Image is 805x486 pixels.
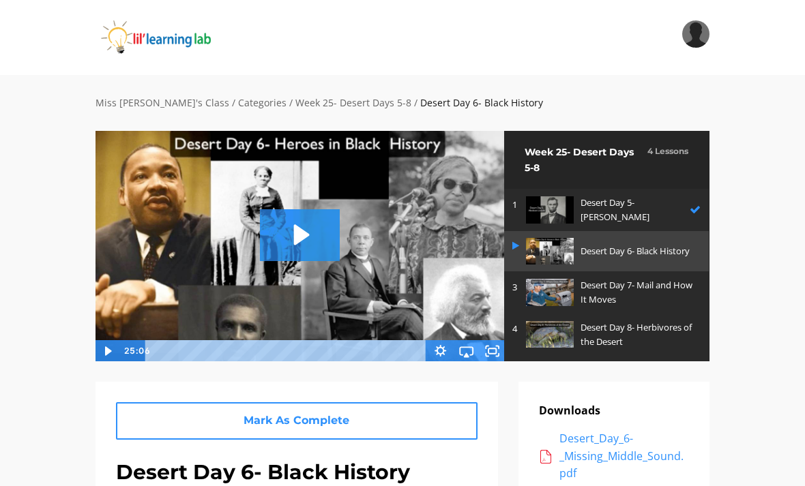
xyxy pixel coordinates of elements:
div: Desert Day 6- Black History [420,95,543,110]
img: 5WV2km71Q4SJInyF4fiP_581FD616-F97A-4BCF-B1B8-7A64FDDE42FD.jpeg [526,279,574,305]
a: 3 Desert Day 7- Mail and How It Moves [504,271,709,314]
img: 7wJnDQU5Rea3xrWXc7kN_AF2913D9-37AE-43B1-B488-132EB5609D8C.jpeg [526,238,574,264]
p: Downloads [539,402,689,420]
img: HxWEFOASTwCR98F5k4Yi_58432793-981E-43BD-AE69-8A2F9C61CD74.jpeg [526,321,574,348]
p: Desert Day 8- Herbivores of the Desert [581,320,694,349]
a: 1 Desert Day 5- [PERSON_NAME] [504,189,709,231]
div: / [232,95,235,110]
a: 4 Desert Day 8- Herbivores of the Desert [504,314,709,356]
a: Desert_Day_6-_Missing_Middle_Sound.pdf [539,430,689,483]
div: / [289,95,293,110]
button: Play Video: sites/2147505858/video/HawCLEK5TPuQQ2YfM6AT_Desert_Day_6.mp4 [260,209,340,260]
button: Show settings menu [427,340,453,362]
div: / [414,95,418,110]
div: Playbar [155,340,421,362]
h2: Week 25- Desert Days 5-8 [525,145,641,175]
button: Airplay [453,340,479,362]
h3: 4 Lessons [647,145,688,157]
p: Desert Day 5- [PERSON_NAME] [581,196,683,224]
a: Week 25- Desert Days 5-8 [295,96,411,109]
a: Miss [PERSON_NAME]'s Class [96,96,229,109]
a: Desert Day 6- Black History [504,231,709,271]
p: 4 [512,322,519,336]
div: Desert_Day_6-_Missing_Middle_Sound.pdf [559,430,689,483]
p: Desert Day 7- Mail and How It Moves [581,278,694,307]
a: Next Category [504,355,709,393]
p: 3 [512,280,519,294]
img: ZVfKHwXaS8itAlPLUaVy_CC98ACF3-2290-434D-BF57-5953EB558B58.jpeg [526,196,574,223]
img: 7d0b3d1d4d883f76e30714d3632abb93 [682,20,709,48]
p: Desert Day 6- Black History [581,244,694,258]
img: acrobat.png [539,450,553,464]
a: Mark As Complete [116,402,478,440]
p: 1 [512,198,519,212]
button: Play Video [95,340,121,362]
img: iJObvVIsTmeLBah9dr2P_logo_360x80.png [96,20,251,55]
button: Fullscreen [479,340,505,362]
a: Categories [238,96,287,109]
